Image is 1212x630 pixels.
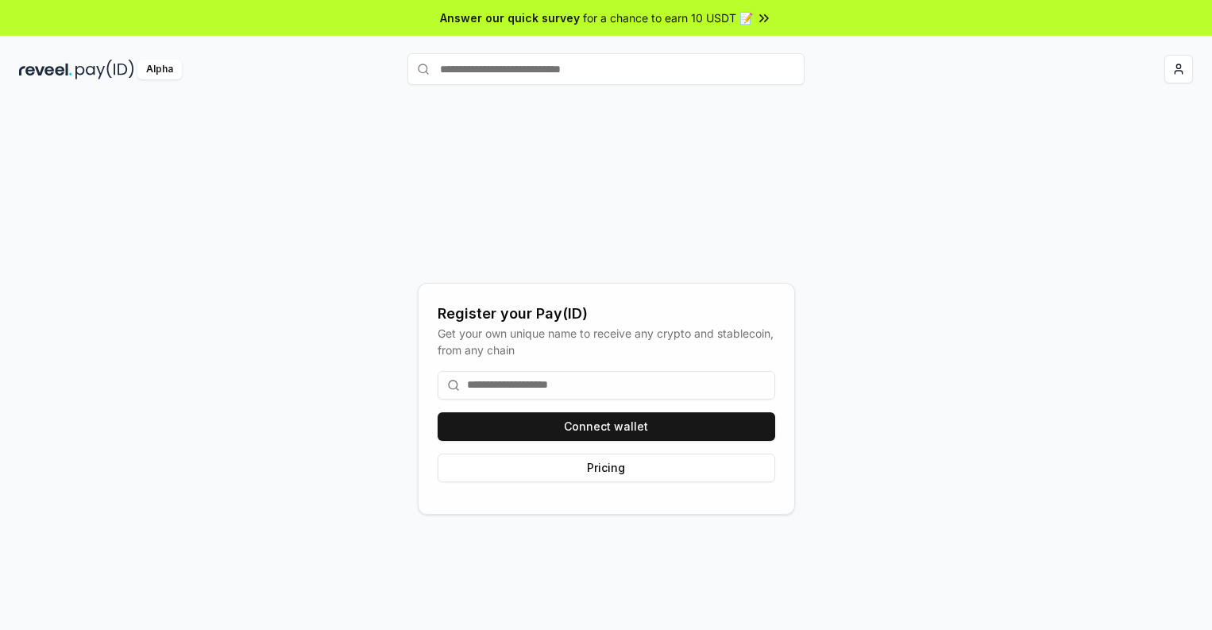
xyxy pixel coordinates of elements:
div: Get your own unique name to receive any crypto and stablecoin, from any chain [438,325,775,358]
span: for a chance to earn 10 USDT 📝 [583,10,753,26]
div: Register your Pay(ID) [438,303,775,325]
img: pay_id [75,60,134,79]
span: Answer our quick survey [440,10,580,26]
button: Pricing [438,454,775,482]
button: Connect wallet [438,412,775,441]
div: Alpha [137,60,182,79]
img: reveel_dark [19,60,72,79]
